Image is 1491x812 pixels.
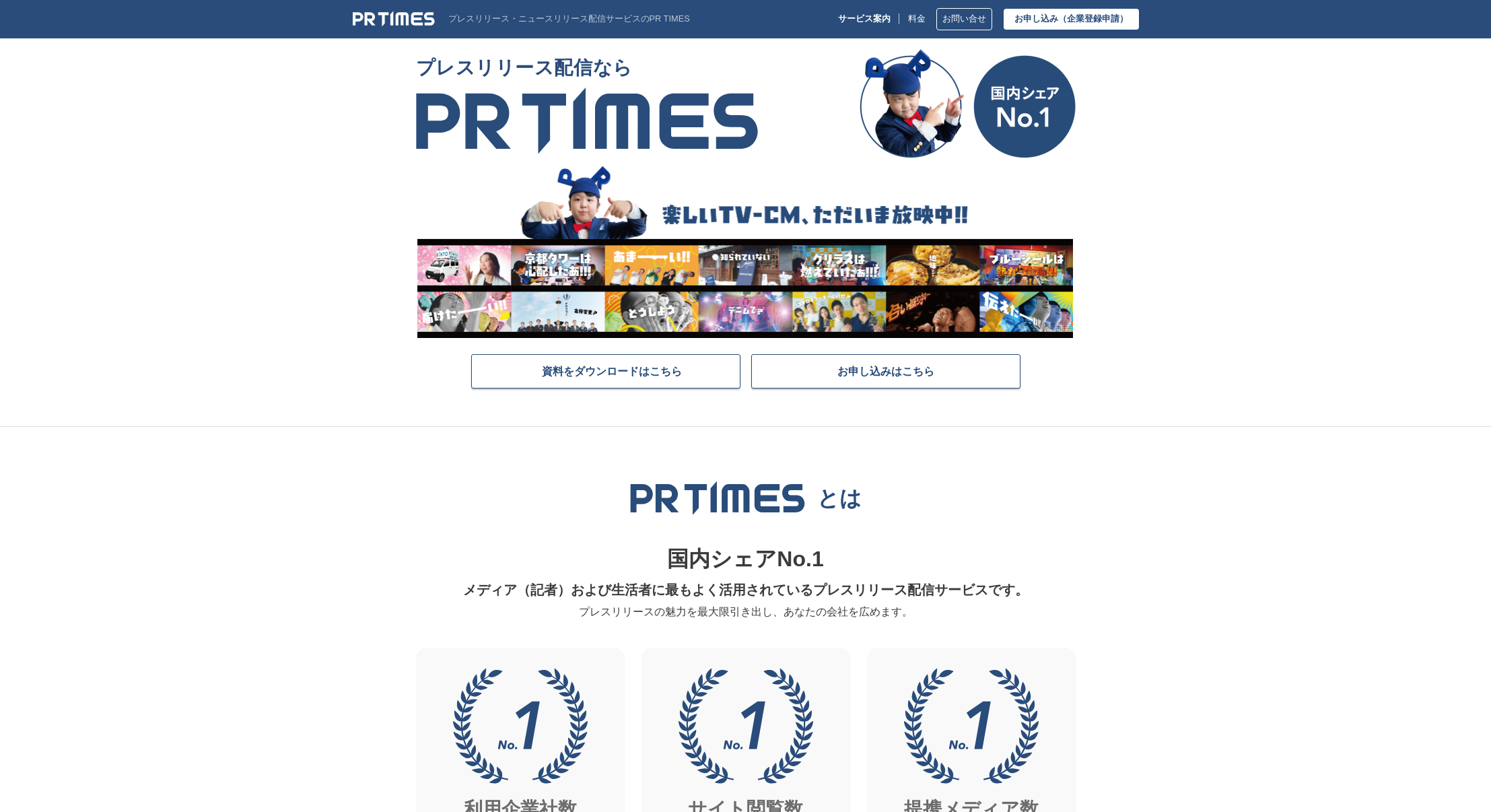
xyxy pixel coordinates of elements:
p: プレスリリースの魅力を最大限引き出し、あなたの会社を広めます。 [424,603,1068,621]
span: 資料をダウンロードはこちら [542,364,682,378]
p: サービス案内 [838,14,891,24]
p: プレスリリース・ニュースリリース配信サービスのPR TIMES [448,14,690,24]
img: 利用企業社数No.1 [453,668,588,784]
p: とは [817,485,862,511]
a: 資料をダウンロードはこちら [471,354,740,388]
p: 国内シェアNo.1 [424,542,1068,576]
p: メディア（記者）および生活者に最もよく活用されているプレスリリース配信サービスです。 [424,576,1068,603]
img: 楽しいTV-CM、ただいま放映中!! [416,164,1073,338]
img: 国内シェア No.1 [860,49,1076,158]
img: PR TIMES [353,11,435,27]
a: お問い合せ [936,8,992,30]
span: （企業登録申請） [1058,13,1128,24]
a: お申し込み（企業登録申請） [1004,9,1139,30]
a: 料金 [908,14,926,24]
img: PR TIMES [416,87,758,154]
a: お申し込みはこちら [751,354,1020,388]
img: サイト閲覧数No.1 [679,668,813,784]
img: PR TIMES [629,481,806,515]
img: 提携メディア数No.1 [904,668,1039,784]
span: プレスリリース配信なら [416,49,758,87]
